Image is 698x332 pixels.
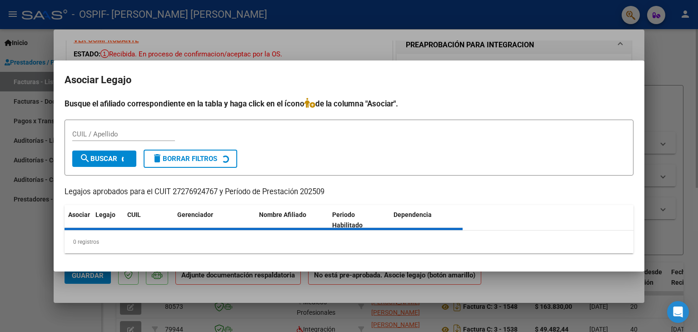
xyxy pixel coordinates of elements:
[259,211,306,218] span: Nombre Afiliado
[174,205,255,235] datatable-header-cell: Gerenciador
[144,150,237,168] button: Borrar Filtros
[65,186,633,198] p: Legajos aprobados para el CUIT 27276924767 y Período de Prestación 202509
[390,205,463,235] datatable-header-cell: Dependencia
[72,151,136,167] button: Buscar
[152,153,163,164] mat-icon: delete
[65,71,633,89] h2: Asociar Legajo
[177,211,213,218] span: Gerenciador
[394,211,432,218] span: Dependencia
[152,155,217,163] span: Borrar Filtros
[127,211,141,218] span: CUIL
[332,211,363,229] span: Periodo Habilitado
[65,205,92,235] datatable-header-cell: Asociar
[92,205,124,235] datatable-header-cell: Legajo
[255,205,329,235] datatable-header-cell: Nombre Afiliado
[80,155,117,163] span: Buscar
[65,98,633,110] h4: Busque el afiliado correspondiente en la tabla y haga click en el ícono de la columna "Asociar".
[329,205,390,235] datatable-header-cell: Periodo Habilitado
[80,153,90,164] mat-icon: search
[124,205,174,235] datatable-header-cell: CUIL
[68,211,90,218] span: Asociar
[65,231,633,253] div: 0 registros
[667,301,689,323] div: Open Intercom Messenger
[95,211,115,218] span: Legajo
